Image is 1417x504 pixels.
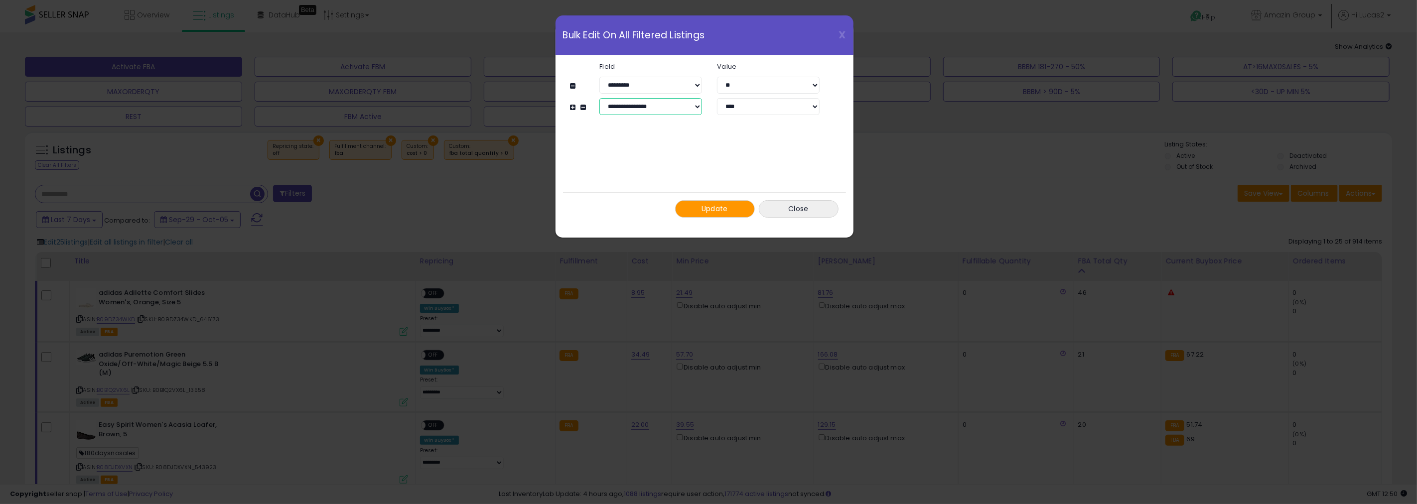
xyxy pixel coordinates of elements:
[759,200,839,218] button: Close
[702,204,728,214] span: Update
[839,28,846,42] span: X
[563,30,705,40] span: Bulk Edit On All Filtered Listings
[592,63,709,70] label: Field
[709,63,827,70] label: Value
